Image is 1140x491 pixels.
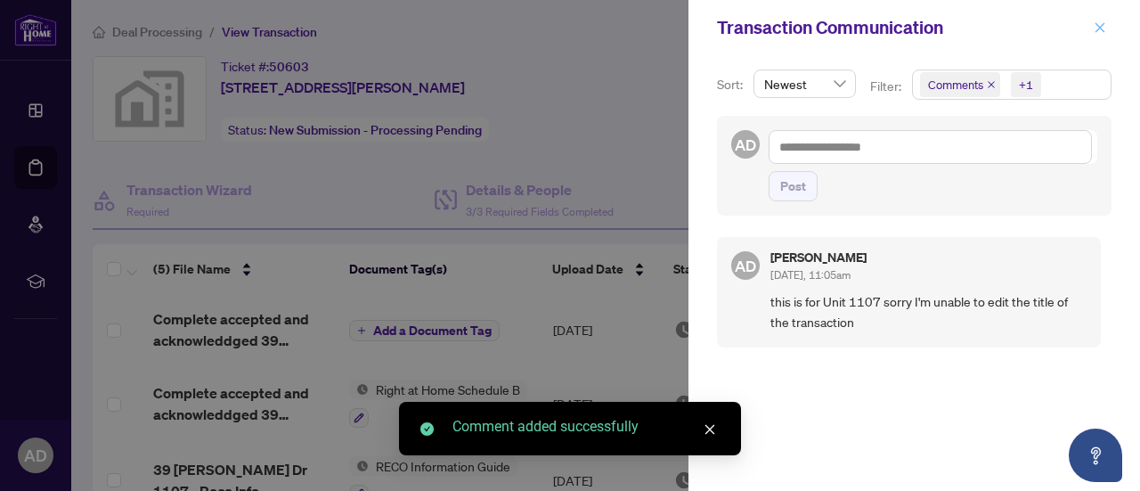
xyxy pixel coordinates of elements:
[717,75,746,94] p: Sort:
[420,422,434,436] span: check-circle
[1019,76,1033,94] div: +1
[770,268,851,282] span: [DATE], 11:05am
[735,253,757,277] span: AD
[920,72,1000,97] span: Comments
[1094,21,1106,34] span: close
[704,423,716,436] span: close
[769,171,818,201] button: Post
[717,14,1088,41] div: Transaction Communication
[770,251,867,264] h5: [PERSON_NAME]
[764,70,845,97] span: Newest
[770,291,1087,333] span: this is for Unit 1107 sorry I'm unable to edit the title of the transaction
[870,77,904,96] p: Filter:
[452,416,720,438] div: Comment added successfully
[735,133,757,157] span: AD
[700,420,720,439] a: Close
[1069,429,1122,482] button: Open asap
[928,76,983,94] span: Comments
[987,80,996,89] span: close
